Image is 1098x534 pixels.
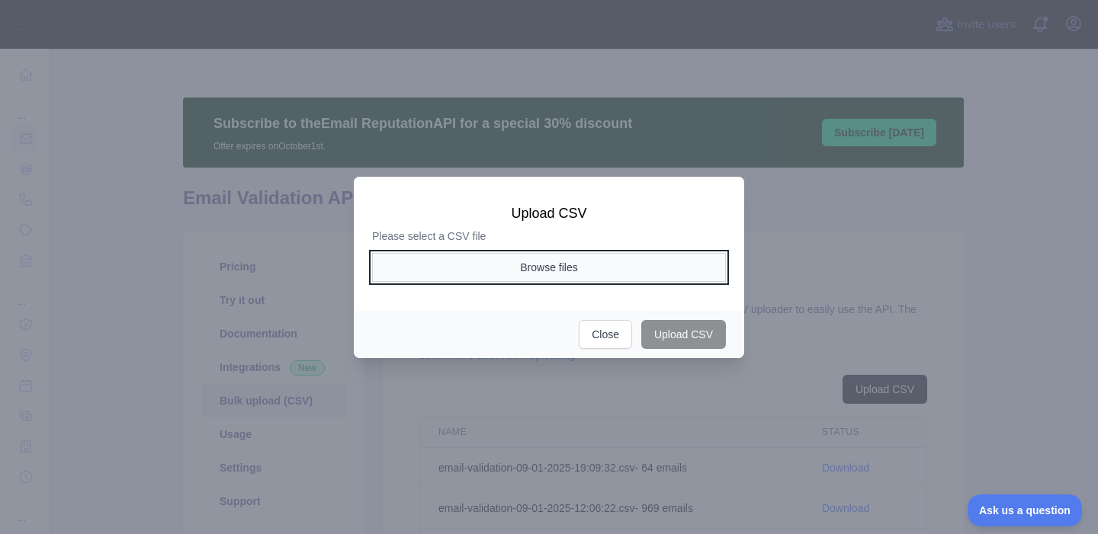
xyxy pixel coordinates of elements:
button: Close [579,320,632,349]
button: Upload CSV [641,320,726,349]
p: Please select a CSV file [372,229,726,244]
h3: Upload CSV [372,204,726,222]
iframe: Toggle Customer Support [968,494,1083,526]
button: Browse files [372,253,726,282]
